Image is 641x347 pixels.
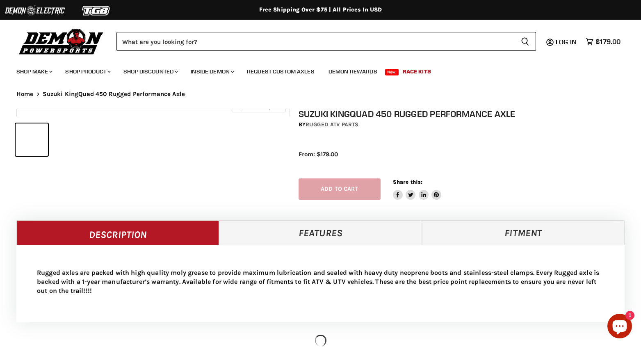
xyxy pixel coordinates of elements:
[10,60,618,80] ul: Main menu
[185,63,239,80] a: Inside Demon
[16,123,48,156] button: IMAGE thumbnail
[299,151,338,158] span: From: $179.00
[236,103,281,110] span: Click to expand
[4,3,66,18] img: Demon Electric Logo 2
[322,63,383,80] a: Demon Rewards
[552,38,582,46] a: Log in
[116,32,514,51] input: Search
[306,121,358,128] a: Rugged ATV Parts
[43,91,185,98] span: Suzuki KingQuad 450 Rugged Performance Axle
[219,220,422,245] a: Features
[385,69,399,75] span: New!
[582,36,625,48] a: $179.00
[66,3,127,18] img: TGB Logo 2
[514,32,536,51] button: Search
[299,109,633,119] h1: Suzuki KingQuad 450 Rugged Performance Axle
[10,63,57,80] a: Shop Make
[16,220,219,245] a: Description
[605,314,634,340] inbox-online-store-chat: Shopify online store chat
[16,91,34,98] a: Home
[393,178,442,200] aside: Share this:
[117,63,183,80] a: Shop Discounted
[37,268,604,295] p: Rugged axles are packed with high quality moly grease to provide maximum lubrication and sealed w...
[299,120,633,129] div: by
[595,38,620,46] span: $179.00
[16,27,106,56] img: Demon Powersports
[556,38,577,46] span: Log in
[59,63,116,80] a: Shop Product
[393,179,422,185] span: Share this:
[116,32,536,51] form: Product
[422,220,625,245] a: Fitment
[241,63,321,80] a: Request Custom Axles
[397,63,437,80] a: Race Kits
